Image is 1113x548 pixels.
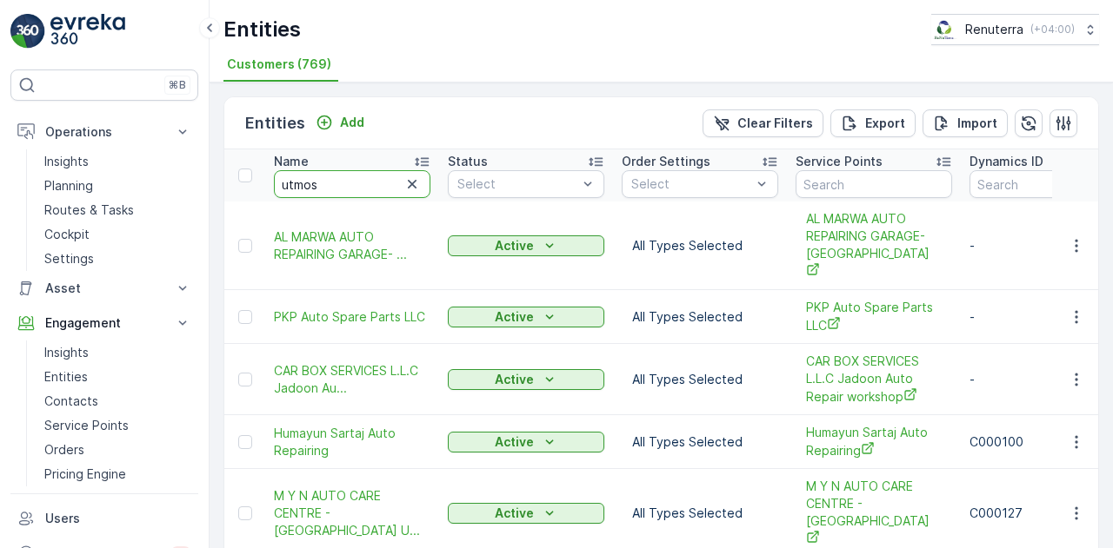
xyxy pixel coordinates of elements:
p: Renuterra [965,21,1023,38]
p: Settings [44,250,94,267]
p: All Types Selected [632,371,768,388]
img: Screenshot_2024-07-26_at_13.33.01.png [931,20,958,39]
div: Toggle Row Selected [238,506,252,520]
p: All Types Selected [632,505,768,522]
p: Entities [44,368,88,386]
a: Insights [37,340,198,365]
p: All Types Selected [632,237,768,254]
button: Asset [10,271,198,306]
a: AL MARWA AUTO REPAIRING GARAGE- Khawaneej [806,210,942,281]
p: Routes & Tasks [44,201,134,219]
p: Clear Filters [737,115,813,132]
div: Toggle Row Selected [238,435,252,449]
p: Export [865,115,905,132]
p: Active [495,433,534,451]
p: Status [448,153,488,170]
p: Service Points [796,153,883,170]
a: Entities [37,365,198,389]
p: Insights [44,344,89,361]
img: logo [10,14,45,49]
p: Engagement [45,314,163,332]
p: Asset [45,280,163,297]
p: Entities [223,16,301,43]
a: Routes & Tasks [37,198,198,222]
a: Humayun Sartaj Auto Repairing [274,425,430,459]
a: CAR BOX SERVICES L.L.C Jadoon Au... [274,362,430,397]
button: Import [923,109,1008,137]
button: Add [309,112,371,133]
a: Orders [37,438,198,462]
p: ⌘B [169,78,186,92]
span: M Y N AUTO CARE CENTRE - [GEOGRAPHIC_DATA] U... [274,487,430,539]
a: Cockpit [37,222,198,247]
button: Active [448,369,604,390]
p: Import [957,115,997,132]
p: Insights [44,153,89,170]
p: Dynamics ID [970,153,1043,170]
input: Search [274,170,430,198]
button: Active [448,503,604,524]
button: Active [448,432,604,452]
p: Active [495,505,534,522]
button: Active [448,307,604,327]
p: Planning [44,177,93,195]
p: Active [495,308,534,326]
a: PKP Auto Spare Parts LLC [806,299,942,334]
button: Active [448,235,604,256]
p: Entities [245,111,305,135]
p: Service Points [44,417,129,434]
p: Name [274,153,309,170]
a: Settings [37,247,198,271]
a: AL MARWA AUTO REPAIRING GARAGE- ... [274,228,430,263]
a: Pricing Engine [37,462,198,486]
p: Users [45,510,191,527]
p: Operations [45,123,163,141]
button: Renuterra(+04:00) [931,14,1099,45]
button: Operations [10,115,198,149]
p: ( +04:00 ) [1030,23,1075,36]
a: Insights [37,149,198,174]
a: M Y N AUTO CARE CENTRE - DUBAI UNITED ARAB EMIRATES [806,478,942,548]
p: Contacts [44,393,98,410]
p: Orders [44,441,84,459]
a: M Y N AUTO CARE CENTRE - DUBAI U... [274,487,430,539]
p: Pricing Engine [44,465,126,483]
a: PKP Auto Spare Parts LLC [274,308,430,326]
p: Cockpit [44,226,90,243]
p: Active [495,371,534,388]
button: Clear Filters [703,109,823,137]
a: Humayun Sartaj Auto Repairing [806,424,942,459]
p: All Types Selected [632,433,768,451]
p: Select [631,175,751,193]
img: logo_light-DOdMpM7g.png [50,14,125,49]
button: Export [830,109,916,137]
span: Customers (769) [227,56,331,73]
p: Order Settings [622,153,710,170]
a: Users [10,501,198,536]
div: Toggle Row Selected [238,310,252,324]
p: Select [457,175,577,193]
span: M Y N AUTO CARE CENTRE - [GEOGRAPHIC_DATA] [806,478,942,548]
p: Add [340,114,364,131]
div: Toggle Row Selected [238,239,252,253]
a: Contacts [37,389,198,413]
p: All Types Selected [632,308,768,326]
div: Toggle Row Selected [238,373,252,386]
a: Planning [37,174,198,198]
button: Engagement [10,306,198,340]
a: Service Points [37,413,198,438]
p: Active [495,237,534,254]
input: Search [796,170,952,198]
span: AL MARWA AUTO REPAIRING GARAGE- [GEOGRAPHIC_DATA] [806,210,942,281]
a: CAR BOX SERVICES L.L.C Jadoon Auto Repair workshop [806,353,942,406]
